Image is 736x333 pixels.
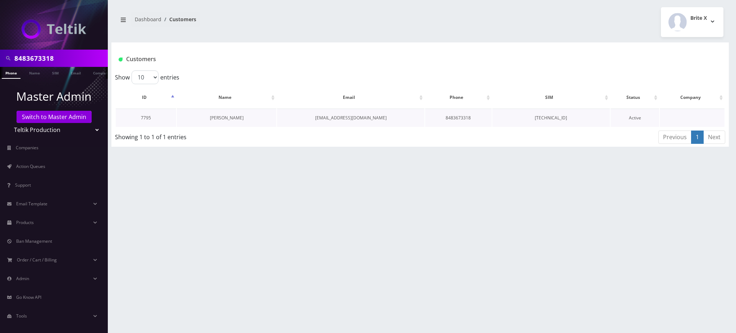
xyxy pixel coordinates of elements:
[16,201,47,207] span: Email Template
[691,131,704,144] a: 1
[117,12,415,32] nav: breadcrumb
[26,67,43,78] a: Name
[22,19,86,39] img: Teltik Production
[16,238,52,244] span: Ban Management
[277,87,424,108] th: Email: activate to sort column ascending
[210,115,244,121] a: [PERSON_NAME]
[16,275,29,282] span: Admin
[15,182,31,188] span: Support
[16,294,41,300] span: Go Know API
[67,67,84,78] a: Email
[135,16,161,23] a: Dashboard
[703,131,725,144] a: Next
[119,56,619,63] h1: Customers
[492,109,610,127] td: [TECHNICAL_ID]
[660,87,724,108] th: Company: activate to sort column ascending
[89,67,114,78] a: Company
[115,70,179,84] label: Show entries
[115,130,364,141] div: Showing 1 to 1 of 1 entries
[161,15,196,23] li: Customers
[116,109,176,127] td: 7795
[425,87,491,108] th: Phone: activate to sort column ascending
[492,87,610,108] th: SIM: activate to sort column ascending
[116,87,176,108] th: ID: activate to sort column descending
[16,145,38,151] span: Companies
[49,67,62,78] a: SIM
[132,70,158,84] select: Showentries
[690,15,707,21] h2: Brite X
[611,87,659,108] th: Status: activate to sort column ascending
[277,109,424,127] td: [EMAIL_ADDRESS][DOMAIN_NAME]
[658,131,691,144] a: Previous
[14,51,106,65] input: Search in Company
[2,67,20,79] a: Phone
[16,219,34,225] span: Products
[17,257,57,263] span: Order / Cart / Billing
[611,109,659,127] td: Active
[17,111,92,123] a: Switch to Master Admin
[425,109,491,127] td: 8483673318
[177,87,276,108] th: Name: activate to sort column ascending
[661,7,723,37] button: Brite X
[16,163,45,169] span: Action Queues
[16,313,27,319] span: Tools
